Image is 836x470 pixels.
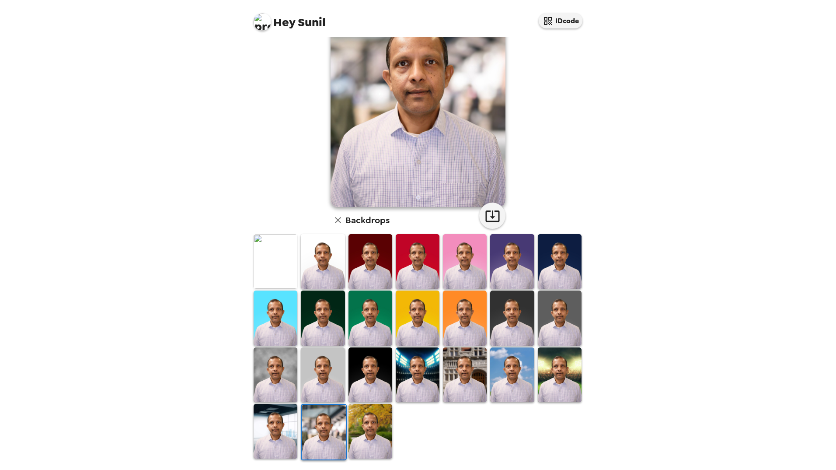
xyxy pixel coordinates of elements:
[254,9,326,28] span: Sunil
[273,14,295,30] span: Hey
[254,13,271,31] img: profile pic
[345,213,390,227] h6: Backdrops
[254,234,297,289] img: Original
[539,13,582,28] button: IDcode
